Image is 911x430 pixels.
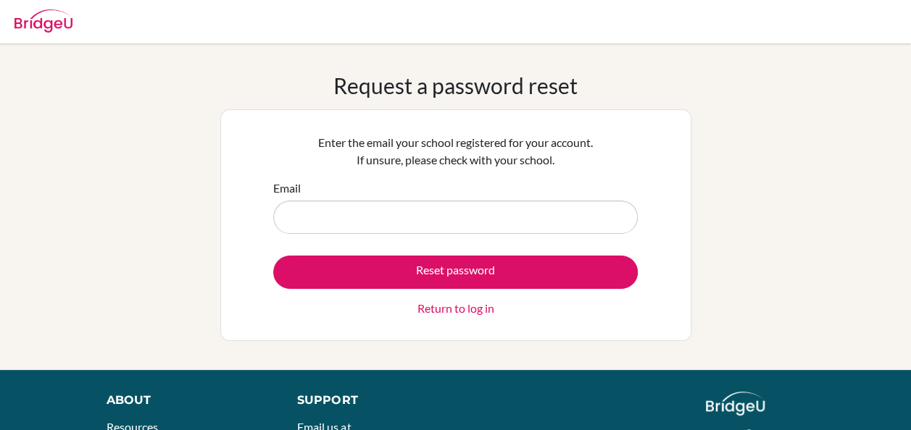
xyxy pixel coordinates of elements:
div: About [107,392,265,409]
div: Support [297,392,441,409]
button: Reset password [273,256,638,289]
img: Bridge-U [14,9,72,33]
h1: Request a password reset [333,72,578,98]
p: Enter the email your school registered for your account. If unsure, please check with your school. [273,134,638,169]
img: logo_white@2x-f4f0deed5e89b7ecb1c2cc34c3e3d731f90f0f143d5ea2071677605dd97b5244.png [706,392,765,416]
a: Return to log in [417,300,494,317]
label: Email [273,180,301,197]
